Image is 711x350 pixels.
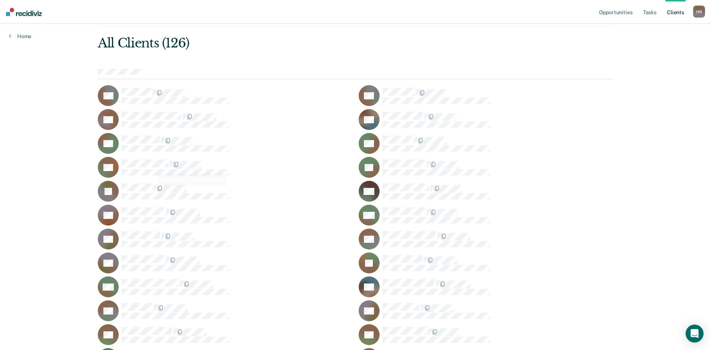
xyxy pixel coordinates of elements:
[686,325,704,343] div: Open Intercom Messenger
[98,35,510,51] div: All Clients (126)
[6,8,42,16] img: Recidiviz
[693,6,705,18] div: H N
[9,33,31,40] a: Home
[693,6,705,18] button: HN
